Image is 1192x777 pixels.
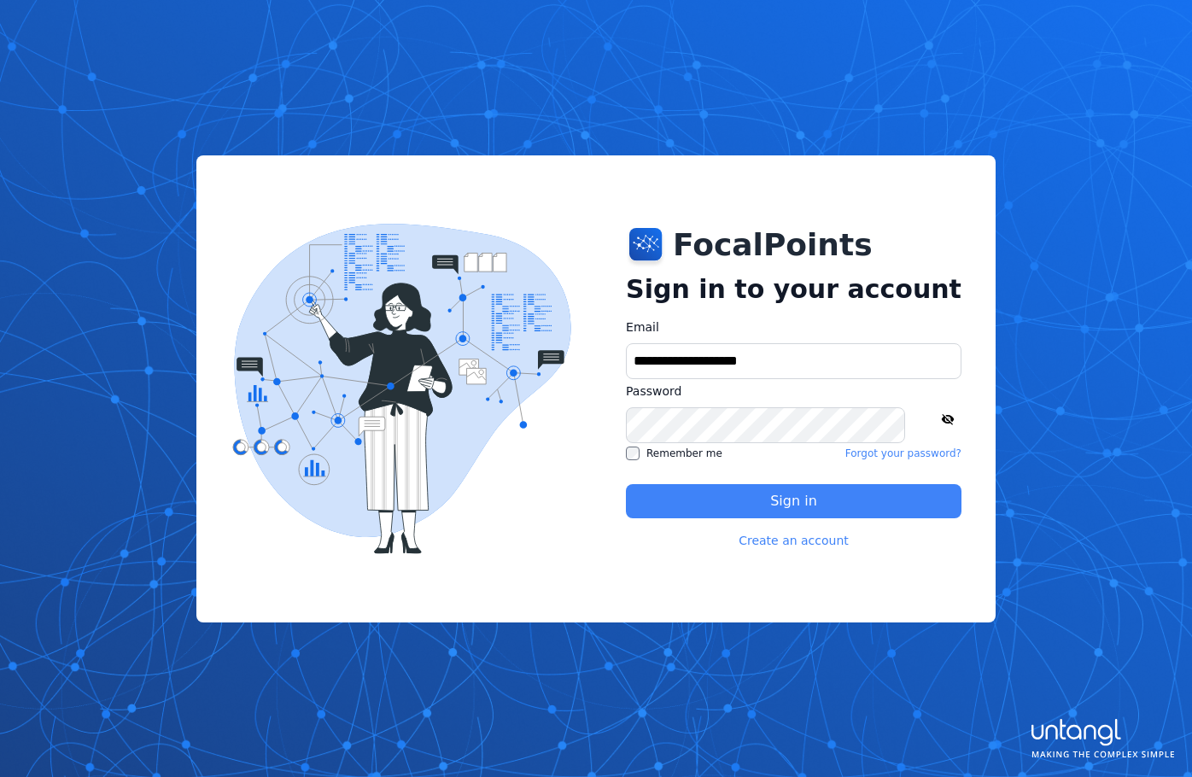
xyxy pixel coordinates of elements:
h1: FocalPoints [673,228,873,262]
label: Password [626,383,961,400]
input: Remember me [626,447,640,460]
button: Sign in [626,484,961,518]
h2: Sign in to your account [626,274,961,305]
a: Create an account [739,532,849,549]
label: Remember me [626,447,722,460]
a: Forgot your password? [845,447,961,460]
label: Email [626,318,961,336]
